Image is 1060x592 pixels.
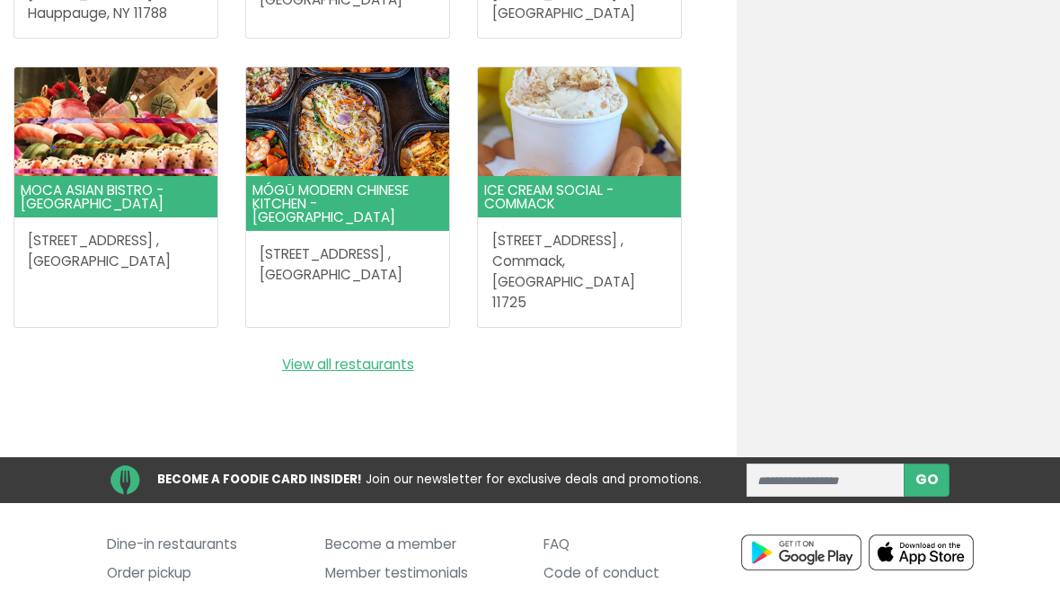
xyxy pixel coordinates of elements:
[543,531,735,560] a: FAQ
[13,355,682,376] a: View all restaurants
[746,464,905,496] input: enter email address
[157,471,362,488] strong: BECOME A FOODIE CARD INSIDER!
[14,176,217,217] header: MoCA Asian Bistro - [GEOGRAPHIC_DATA]
[543,560,735,588] a: Code of conduct
[14,67,217,286] a: Card image cap MoCA Asian Bistro - [GEOGRAPHIC_DATA] [STREET_ADDRESS] ,[GEOGRAPHIC_DATA]
[478,67,681,177] img: Card image cap
[260,244,435,286] address: [STREET_ADDRESS] , [GEOGRAPHIC_DATA]
[246,176,449,231] header: MÓGŪ Modern Chinese Kitchen - [GEOGRAPHIC_DATA]
[107,560,298,588] a: Order pickup
[325,560,517,588] a: Member testimonials
[107,531,298,560] a: Dine-in restaurants
[325,531,517,560] a: Become a member
[366,472,702,489] span: Join our newsletter for exclusive deals and promotions.
[478,67,681,327] a: Card image cap Ice Cream Social - Commack [STREET_ADDRESS] ,Commack, [GEOGRAPHIC_DATA] 11725
[904,464,950,496] button: subscribe
[492,231,667,313] address: [STREET_ADDRESS] , Commack, [GEOGRAPHIC_DATA] 11725
[478,176,681,217] header: Ice Cream Social - Commack
[28,231,203,272] address: [STREET_ADDRESS] , [GEOGRAPHIC_DATA]
[246,67,449,299] a: Card image cap MÓGŪ Modern Chinese Kitchen - [GEOGRAPHIC_DATA] [STREET_ADDRESS] ,[GEOGRAPHIC_DATA]
[246,67,449,177] img: Card image cap
[14,67,217,177] img: Card image cap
